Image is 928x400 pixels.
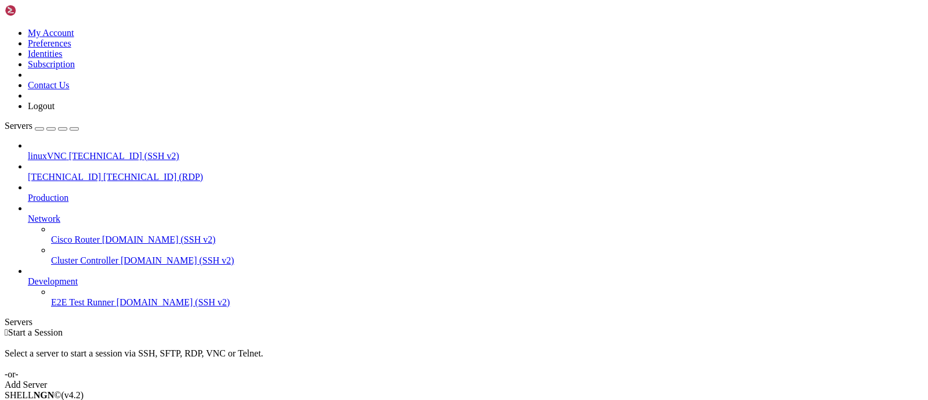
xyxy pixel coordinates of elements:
[28,151,67,161] span: linuxVNC
[61,390,84,400] span: 4.2.0
[28,266,923,308] li: Development
[28,140,923,161] li: linuxVNC [TECHNICAL_ID] (SSH v2)
[28,59,75,69] a: Subscription
[28,182,923,203] li: Production
[102,235,216,244] span: [DOMAIN_NAME] (SSH v2)
[121,255,234,265] span: [DOMAIN_NAME] (SSH v2)
[5,317,923,327] div: Servers
[28,161,923,182] li: [TECHNICAL_ID] [TECHNICAL_ID] (RDP)
[5,5,71,16] img: Shellngn
[28,49,63,59] a: Identities
[8,327,63,337] span: Start a Session
[28,193,923,203] a: Production
[28,80,70,90] a: Contact Us
[28,28,74,38] a: My Account
[28,276,78,286] span: Development
[5,327,8,337] span: 
[5,121,79,131] a: Servers
[28,151,923,161] a: linuxVNC [TECHNICAL_ID] (SSH v2)
[28,193,68,203] span: Production
[34,390,55,400] b: NGN
[5,338,923,380] div: Select a server to start a session via SSH, SFTP, RDP, VNC or Telnet. -or-
[28,172,923,182] a: [TECHNICAL_ID] [TECHNICAL_ID] (RDP)
[28,38,71,48] a: Preferences
[51,224,923,245] li: Cisco Router [DOMAIN_NAME] (SSH v2)
[51,255,923,266] a: Cluster Controller [DOMAIN_NAME] (SSH v2)
[51,255,118,265] span: Cluster Controller
[117,297,230,307] span: [DOMAIN_NAME] (SSH v2)
[51,235,100,244] span: Cisco Router
[51,245,923,266] li: Cluster Controller [DOMAIN_NAME] (SSH v2)
[69,151,179,161] span: [TECHNICAL_ID] (SSH v2)
[28,276,923,287] a: Development
[51,287,923,308] li: E2E Test Runner [DOMAIN_NAME] (SSH v2)
[5,121,32,131] span: Servers
[28,214,60,224] span: Network
[51,297,114,307] span: E2E Test Runner
[5,380,923,390] div: Add Server
[28,203,923,266] li: Network
[28,214,923,224] a: Network
[103,172,203,182] span: [TECHNICAL_ID] (RDP)
[5,390,84,400] span: SHELL ©
[51,235,923,245] a: Cisco Router [DOMAIN_NAME] (SSH v2)
[51,297,923,308] a: E2E Test Runner [DOMAIN_NAME] (SSH v2)
[28,172,101,182] span: [TECHNICAL_ID]
[28,101,55,111] a: Logout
